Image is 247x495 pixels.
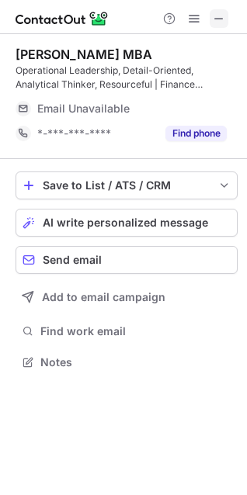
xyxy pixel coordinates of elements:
span: Email Unavailable [37,102,130,116]
div: Operational Leadership, Detail-Oriented, Analytical Thinker, Resourceful | Finance Operations Man... [16,64,238,92]
button: Add to email campaign [16,283,238,311]
div: [PERSON_NAME] MBA [16,47,152,62]
button: Notes [16,351,238,373]
button: save-profile-one-click [16,171,238,199]
span: Notes [40,355,231,369]
button: Reveal Button [165,126,227,141]
div: Save to List / ATS / CRM [43,179,210,192]
span: Add to email campaign [42,291,165,303]
span: Send email [43,254,102,266]
button: Find work email [16,320,238,342]
button: Send email [16,246,238,274]
span: Find work email [40,324,231,338]
button: AI write personalized message [16,209,238,237]
img: ContactOut v5.3.10 [16,9,109,28]
span: AI write personalized message [43,216,208,229]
